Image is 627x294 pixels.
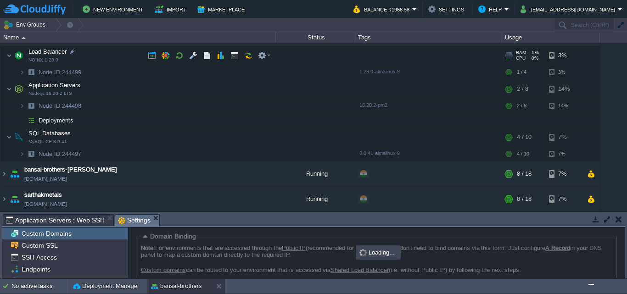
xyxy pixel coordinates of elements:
div: 7% [549,161,579,186]
img: AMDAwAAAACH5BAEAAAAALAAAAAABAAEAAAICRAEAOw== [6,128,12,146]
a: [DOMAIN_NAME] [24,200,67,209]
img: AMDAwAAAACH5BAEAAAAALAAAAAABAAEAAAICRAEAOw== [8,187,21,211]
div: Name [1,32,275,43]
img: AMDAwAAAACH5BAEAAAAALAAAAAABAAEAAAICRAEAOw== [12,80,25,98]
div: Running [276,187,355,211]
span: NGINX 1.28.0 [28,57,58,63]
div: 7% [549,128,579,146]
span: RAM [516,50,526,55]
button: [EMAIL_ADDRESS][DOMAIN_NAME] [521,4,618,15]
button: Help [478,4,504,15]
span: Node ID: [39,69,62,76]
div: 8 / 18 [517,161,532,186]
a: Load BalancerNGINX 1.28.0 [28,48,68,55]
span: CPU [516,55,526,61]
div: 1 / 4 [517,65,526,79]
span: 1.28.0-almalinux-9 [359,69,400,74]
span: 5% [530,50,539,55]
div: 2 / 8 [517,80,528,98]
a: Application ServersNode.js 16.20.2 LTS [28,82,82,89]
a: Endpoints [20,265,52,273]
span: 244497 [38,150,83,158]
div: Status [276,32,355,43]
a: [DOMAIN_NAME] [24,174,67,183]
div: Running [276,161,355,186]
div: Tags [356,32,502,43]
div: 14% [549,80,579,98]
img: AMDAwAAAACH5BAEAAAAALAAAAAABAAEAAAICRAEAOw== [19,99,25,113]
span: Application Servers : Web SSH [6,215,105,226]
img: AMDAwAAAACH5BAEAAAAALAAAAAABAAEAAAICRAEAOw== [6,80,12,98]
span: Node ID: [39,150,62,157]
span: 8.0.41-almalinux-9 [359,150,400,156]
button: Env Groups [3,18,49,31]
button: Import [155,4,189,15]
div: 2 / 8 [517,99,526,113]
div: Usage [503,32,599,43]
a: Firewall [20,277,45,285]
div: 4 / 10 [517,128,532,146]
button: New Environment [83,4,146,15]
img: AMDAwAAAACH5BAEAAAAALAAAAAABAAEAAAICRAEAOw== [0,187,8,211]
button: Marketplace [197,4,247,15]
a: Node ID:244497 [38,150,83,158]
button: Balance ₹1968.58 [353,4,412,15]
span: Settings [118,215,151,226]
img: AMDAwAAAACH5BAEAAAAALAAAAAABAAEAAAICRAEAOw== [25,147,38,161]
div: No active tasks [11,279,69,294]
div: 14% [549,99,579,113]
span: Application Servers [28,81,82,89]
a: Node ID:244498 [38,102,83,110]
img: AMDAwAAAACH5BAEAAAAALAAAAAABAAEAAAICRAEAOw== [6,46,12,65]
div: 7% [549,187,579,211]
a: sarthakmetals [24,190,62,200]
img: AMDAwAAAACH5BAEAAAAALAAAAAABAAEAAAICRAEAOw== [19,113,25,128]
img: AMDAwAAAACH5BAEAAAAALAAAAAABAAEAAAICRAEAOw== [8,161,21,186]
div: 3% [549,46,579,65]
iframe: chat widget [588,257,618,285]
img: AMDAwAAAACH5BAEAAAAALAAAAAABAAEAAAICRAEAOw== [25,65,38,79]
button: Settings [428,4,467,15]
img: AMDAwAAAACH5BAEAAAAALAAAAAABAAEAAAICRAEAOw== [12,46,25,65]
span: Load Balancer [28,48,68,55]
a: bansal-brothers-[PERSON_NAME] [24,165,117,174]
a: Custom SSL [20,241,59,250]
img: AMDAwAAAACH5BAEAAAAALAAAAAABAAEAAAICRAEAOw== [12,128,25,146]
img: CloudJiffy [3,4,66,15]
button: bansal-brothers [151,282,202,291]
div: 4 / 10 [517,147,529,161]
span: 244499 [38,68,83,76]
img: AMDAwAAAACH5BAEAAAAALAAAAAABAAEAAAICRAEAOw== [0,161,8,186]
img: AMDAwAAAACH5BAEAAAAALAAAAAABAAEAAAICRAEAOw== [22,37,26,39]
div: Loading... [357,246,400,259]
span: 244498 [38,102,83,110]
span: Node.js 16.20.2 LTS [28,91,72,96]
span: 0% [529,55,538,61]
span: MySQL CE 8.0.41 [28,139,67,144]
div: 8 / 18 [517,187,532,211]
a: SQL DatabasesMySQL CE 8.0.41 [28,130,72,137]
a: Custom Domains [20,229,73,238]
img: AMDAwAAAACH5BAEAAAAALAAAAAABAAEAAAICRAEAOw== [19,65,25,79]
div: 3% [549,65,579,79]
span: Node ID: [39,102,62,109]
a: Deployments [38,116,75,124]
a: Node ID:244499 [38,68,83,76]
img: AMDAwAAAACH5BAEAAAAALAAAAAABAAEAAAICRAEAOw== [25,113,38,128]
div: 7% [549,147,579,161]
button: Deployment Manager [73,282,139,291]
a: SSH Access [20,253,58,261]
img: AMDAwAAAACH5BAEAAAAALAAAAAABAAEAAAICRAEAOw== [25,99,38,113]
img: AMDAwAAAACH5BAEAAAAALAAAAAABAAEAAAICRAEAOw== [19,147,25,161]
span: 16.20.2-pm2 [359,102,387,108]
span: SQL Databases [28,129,72,137]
